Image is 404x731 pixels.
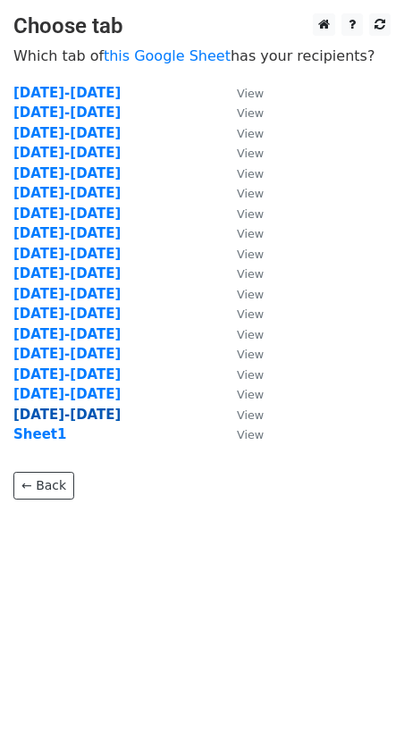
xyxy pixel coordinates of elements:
small: View [237,368,264,382]
a: View [219,386,264,402]
a: [DATE]-[DATE] [13,366,121,382]
a: [DATE]-[DATE] [13,185,121,201]
small: View [237,227,264,240]
small: View [237,127,264,140]
a: View [219,225,264,241]
small: View [237,248,264,261]
a: View [219,105,264,121]
a: View [219,125,264,141]
a: View [219,165,264,181]
a: this Google Sheet [104,47,231,64]
a: [DATE]-[DATE] [13,326,121,342]
iframe: Chat Widget [315,645,404,731]
small: View [237,87,264,100]
small: View [237,267,264,281]
small: View [237,328,264,341]
a: [DATE]-[DATE] [13,125,121,141]
small: View [237,388,264,401]
a: [DATE]-[DATE] [13,246,121,262]
small: View [237,307,264,321]
small: View [237,147,264,160]
a: View [219,326,264,342]
a: [DATE]-[DATE] [13,407,121,423]
a: View [219,85,264,101]
a: View [219,306,264,322]
small: View [237,348,264,361]
p: Which tab of has your recipients? [13,46,391,65]
a: [DATE]-[DATE] [13,286,121,302]
a: View [219,246,264,262]
a: View [219,145,264,161]
a: [DATE]-[DATE] [13,265,121,281]
a: [DATE]-[DATE] [13,386,121,402]
a: View [219,426,264,442]
a: [DATE]-[DATE] [13,346,121,362]
small: View [237,207,264,221]
small: View [237,408,264,422]
a: View [219,346,264,362]
a: [DATE]-[DATE] [13,85,121,101]
a: [DATE]-[DATE] [13,165,121,181]
a: View [219,185,264,201]
a: [DATE]-[DATE] [13,206,121,222]
small: View [237,167,264,181]
small: View [237,106,264,120]
a: View [219,286,264,302]
a: Sheet1 [13,426,66,442]
a: View [219,265,264,281]
a: [DATE]-[DATE] [13,105,121,121]
small: View [237,187,264,200]
a: [DATE]-[DATE] [13,306,121,322]
small: View [237,288,264,301]
a: [DATE]-[DATE] [13,145,121,161]
a: View [219,206,264,222]
a: ← Back [13,472,74,500]
a: View [219,407,264,423]
a: [DATE]-[DATE] [13,225,121,241]
a: View [219,366,264,382]
h3: Choose tab [13,13,391,39]
small: View [237,428,264,441]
